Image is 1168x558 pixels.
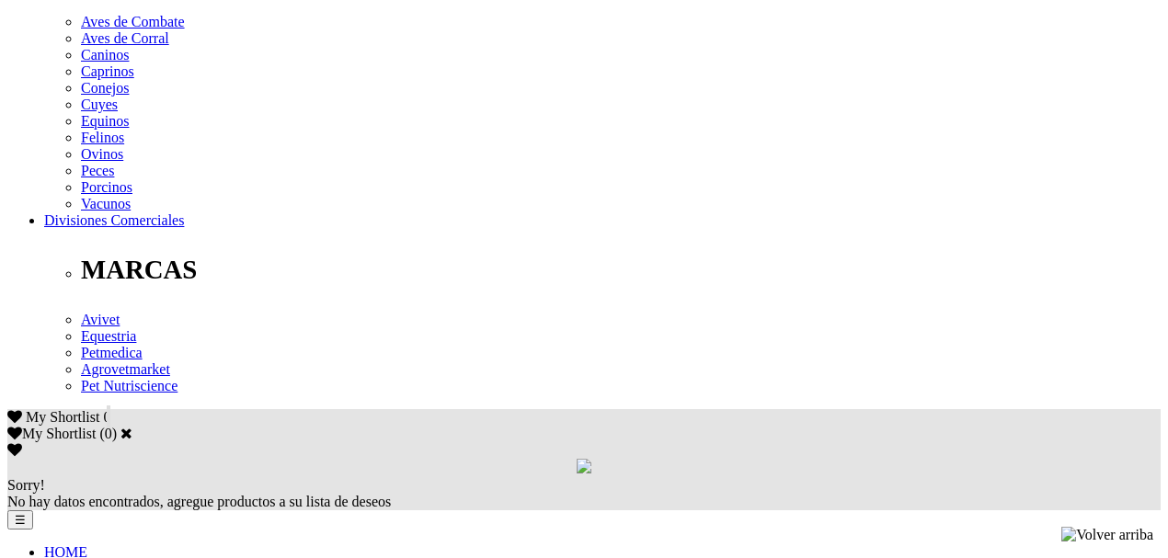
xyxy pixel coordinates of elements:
[81,97,118,112] a: Cuyes
[81,80,129,96] a: Conejos
[81,113,129,129] a: Equinos
[1061,527,1153,543] img: Volver arriba
[81,196,131,211] a: Vacunos
[81,146,123,162] a: Ovinos
[81,312,120,327] a: Avivet
[81,328,136,344] a: Equestria
[81,179,132,195] a: Porcinos
[44,212,184,228] a: Divisiones Comerciales
[81,14,185,29] a: Aves de Combate
[7,510,33,530] button: ☰
[81,163,114,178] a: Peces
[577,459,591,473] img: loading.gif
[81,63,134,79] a: Caprinos
[81,47,129,63] a: Caninos
[9,359,317,549] iframe: Brevo live chat
[81,255,1161,285] p: MARCAS
[7,426,96,441] label: My Shortlist
[7,477,1161,510] div: No hay datos encontrados, agregue productos a su lista de deseos
[81,345,143,360] a: Petmedica
[81,30,169,46] a: Aves de Corral
[81,130,124,145] a: Felinos
[7,477,45,493] span: Sorry!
